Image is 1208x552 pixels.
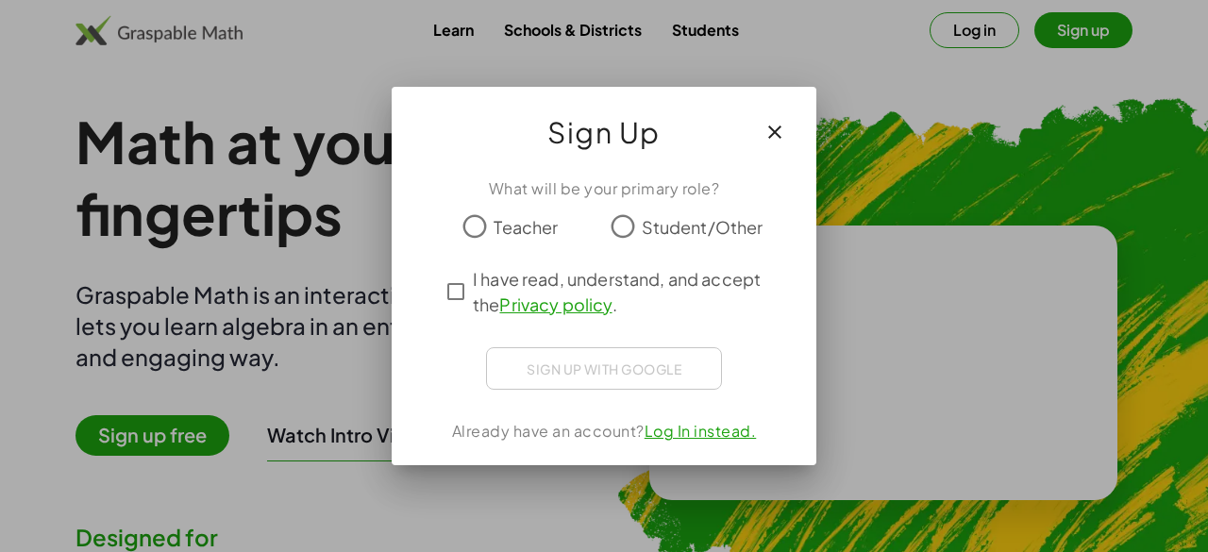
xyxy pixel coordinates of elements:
span: Student/Other [642,214,763,240]
div: What will be your primary role? [414,177,794,200]
div: Already have an account? [414,420,794,443]
a: Log In instead. [645,421,757,441]
span: Teacher [494,214,558,240]
a: Privacy policy [499,293,612,315]
span: Sign Up [547,109,661,155]
span: I have read, understand, and accept the . [473,266,769,317]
